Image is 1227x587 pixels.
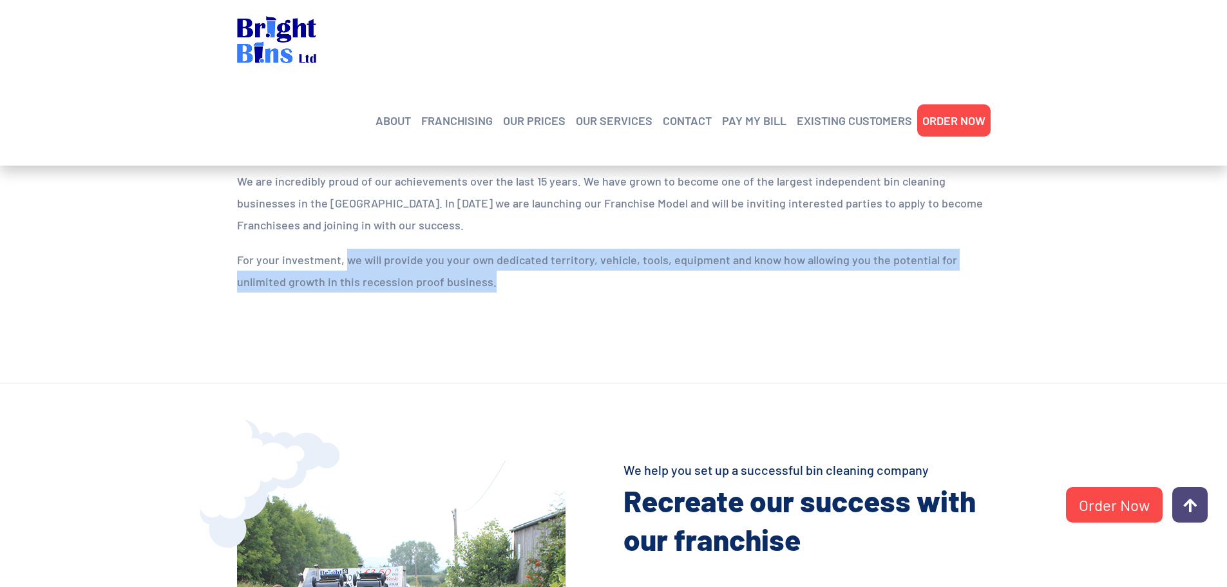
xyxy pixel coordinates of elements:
[623,481,991,559] h2: Recreate our success with our franchise
[237,249,991,293] p: For your investment, we will provide you your own dedicated territory, vehicle, tools, equipment ...
[623,461,991,479] h4: We help you set up a successful bin cleaning company
[421,111,493,130] a: FRANCHISING
[1066,487,1163,523] a: Order Now
[922,111,985,130] a: ORDER NOW
[797,111,912,130] a: EXISTING CUSTOMERS
[663,111,712,130] a: CONTACT
[722,111,786,130] a: PAY MY BILL
[576,111,652,130] a: OUR SERVICES
[503,111,566,130] a: OUR PRICES
[237,170,991,236] p: We are incredibly proud of our achievements over the last 15 years. We have grown to become one o...
[376,111,411,130] a: ABOUT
